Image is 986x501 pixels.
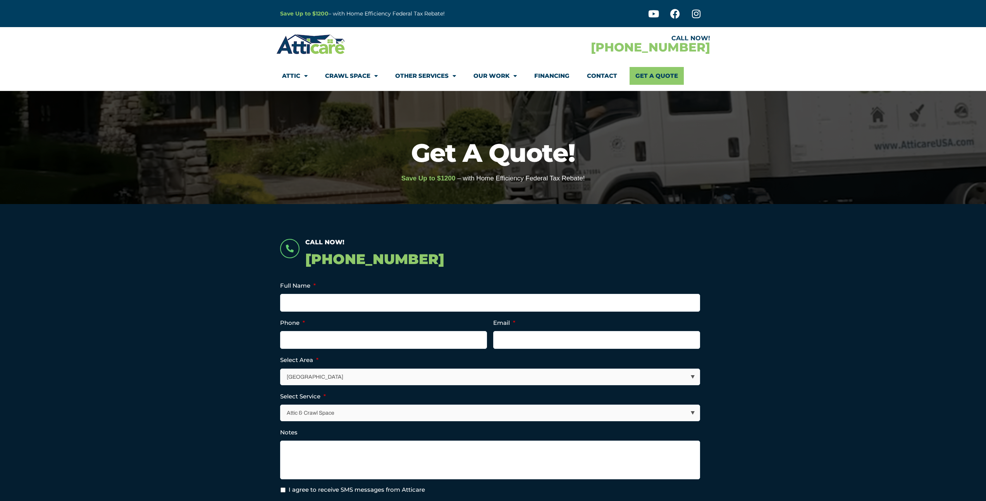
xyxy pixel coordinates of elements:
nav: Menu [282,67,704,85]
label: Select Area [280,356,318,364]
p: – with Home Efficiency Federal Tax Rebate! [280,9,531,18]
a: Financing [534,67,570,85]
a: Crawl Space [325,67,378,85]
span: Call Now! [305,238,344,246]
a: Our Work [473,67,517,85]
a: Save Up to $1200 [280,10,329,17]
a: Attic [282,67,308,85]
h1: Get A Quote! [4,140,982,165]
label: Email [493,319,515,327]
div: CALL NOW! [493,35,710,41]
a: Get A Quote [630,67,684,85]
label: Full Name [280,282,316,290]
span: – with Home Efficiency Federal Tax Rebate! [457,175,585,182]
a: Other Services [395,67,456,85]
label: Select Service [280,393,326,400]
label: Phone [280,319,305,327]
label: I agree to receive SMS messages from Atticare [289,486,425,494]
span: Save Up to $1200 [401,175,456,182]
a: Contact [587,67,617,85]
label: Notes [280,429,298,436]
